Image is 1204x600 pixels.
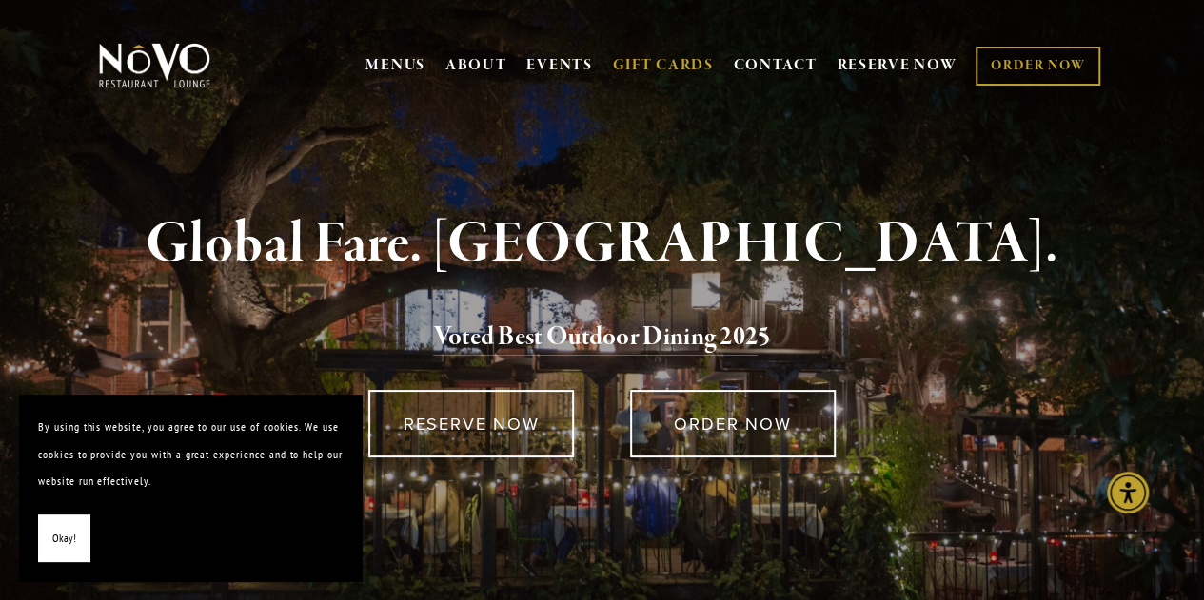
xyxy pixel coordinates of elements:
[126,318,1078,358] h2: 5
[19,395,362,581] section: Cookie banner
[526,56,592,75] a: EVENTS
[38,414,343,495] p: By using this website, you agree to our use of cookies. We use cookies to provide you with a grea...
[1107,472,1149,513] div: Accessibility Menu
[630,390,836,457] a: ORDER NOW
[95,42,214,89] img: Novo Restaurant &amp; Lounge
[365,56,425,75] a: MENUS
[433,320,758,357] a: Voted Best Outdoor Dining 202
[445,56,507,75] a: ABOUT
[734,48,818,84] a: CONTACT
[52,525,76,552] span: Okay!
[146,208,1058,281] strong: Global Fare. [GEOGRAPHIC_DATA].
[368,390,574,457] a: RESERVE NOW
[38,514,90,563] button: Okay!
[613,48,714,84] a: GIFT CARDS
[976,47,1100,86] a: ORDER NOW
[837,48,957,84] a: RESERVE NOW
